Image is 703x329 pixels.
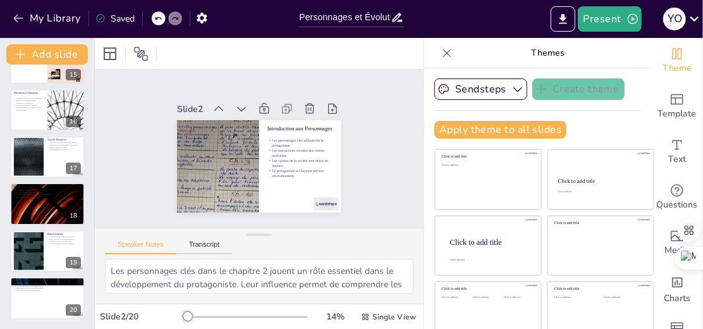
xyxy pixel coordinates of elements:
[47,138,81,142] p: Activité Interactive
[10,183,85,225] div: 18
[267,158,333,168] p: Les valeurs de la société sont mises en lumière.
[47,240,81,243] p: Invitation à poser des questions.
[176,240,233,254] button: Transcript
[442,296,470,299] div: Click to add text
[177,103,205,115] div: Slide 2
[14,191,81,194] p: Articles et analyses littéraires disponibles.
[14,91,44,95] p: Discussion et Questions
[321,311,351,323] div: 14 %
[442,287,532,291] div: Click to add title
[664,292,690,306] span: Charts
[450,258,530,261] div: Click to add body
[47,235,81,238] p: Appréciation de l'attention du public.
[6,44,88,65] button: Add slide
[133,46,149,61] span: Position
[14,189,81,191] p: Ressources pour approfondir la compréhension.
[434,78,527,100] button: Sendsteps
[14,99,44,104] p: Résonance des luttes avec les expériences personnelles.
[10,230,85,272] div: 19
[554,287,645,291] div: Click to add title
[299,8,390,27] input: Insert title
[652,266,702,311] div: Add charts and graphs
[66,304,81,316] div: 20
[663,61,692,75] span: Theme
[66,257,81,268] div: 19
[434,121,566,139] button: Apply theme to all slides
[66,69,81,80] div: 15
[652,175,702,220] div: Get real-time input from your audience
[652,220,702,266] div: Add images, graphics, shapes or video
[504,296,532,299] div: Click to add text
[267,148,333,158] p: Les interactions révèlent des vérités profondes.
[457,38,639,68] p: Themes
[14,185,81,189] p: Ressources Supplémentaires
[442,154,532,159] div: Click to add title
[105,240,176,254] button: Speaker Notes
[578,6,641,32] button: Present
[105,259,413,294] textarea: Les personnages clés dans le chapitre 2 jouent un rôle essentiel dans le développement du protago...
[95,13,135,25] div: Saved
[100,311,186,323] div: Slide 2 / 20
[66,116,81,127] div: 16
[450,237,531,246] div: Click to add title
[267,168,333,178] p: Le protagoniste est façonné par son environnement.
[14,290,81,292] p: Importance de l'engagement continu.
[14,287,81,290] p: Préparation pour la prochaine discussion.
[14,279,81,283] p: Prochaines Étapes
[652,129,702,175] div: Add text boxes
[652,38,702,84] div: Change the overall theme
[10,277,85,319] div: 20
[47,144,81,146] p: Réflexion sur les motivations et les luttes.
[658,107,697,121] span: Template
[532,78,625,100] button: Create theme
[663,8,686,30] div: Y O
[47,232,81,236] p: Remerciements
[47,242,81,245] p: Valorisation des réflexions partagées.
[657,198,698,212] span: Questions
[551,6,575,32] button: Export to PowerPoint
[554,296,594,299] div: Click to add text
[14,97,44,99] p: Ouverture du débat sur les personnages.
[558,178,642,184] div: Click to add title
[558,190,642,193] div: Click to add text
[66,210,81,221] div: 18
[66,163,81,174] div: 17
[372,312,416,322] span: Single View
[10,89,85,131] div: 16
[668,152,686,166] span: Text
[14,196,81,198] p: Importance de consulter les ressources.
[47,146,81,149] p: Partage d'idées en groupe.
[14,285,81,288] p: Approfondissement de la compréhension.
[267,125,333,132] p: Introduction aux Personnages
[14,104,44,106] p: Exploration des thèmes abordés.
[663,6,686,32] button: Y O
[14,193,81,196] p: Discussions en ligne pour partager des perspectives.
[9,8,86,28] button: My Library
[604,296,644,299] div: Click to add text
[652,84,702,129] div: Add ready made slides
[47,149,81,151] p: Participation active attendue.
[473,296,501,299] div: Click to add text
[47,142,81,144] p: Exploration approfondie des personnages.
[554,221,645,225] div: Click to add title
[267,138,333,148] p: Les personnages clés influencent le protagoniste.
[47,238,81,240] p: Importance de la participation active.
[442,164,532,167] div: Click to add text
[14,106,44,111] p: Partage de perspectives sur l'évolution des personnages.
[100,44,120,64] div: Layout
[10,136,85,178] div: 17
[14,283,81,285] p: Invitation à lire le chapitre suivant.
[665,244,690,258] span: Media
